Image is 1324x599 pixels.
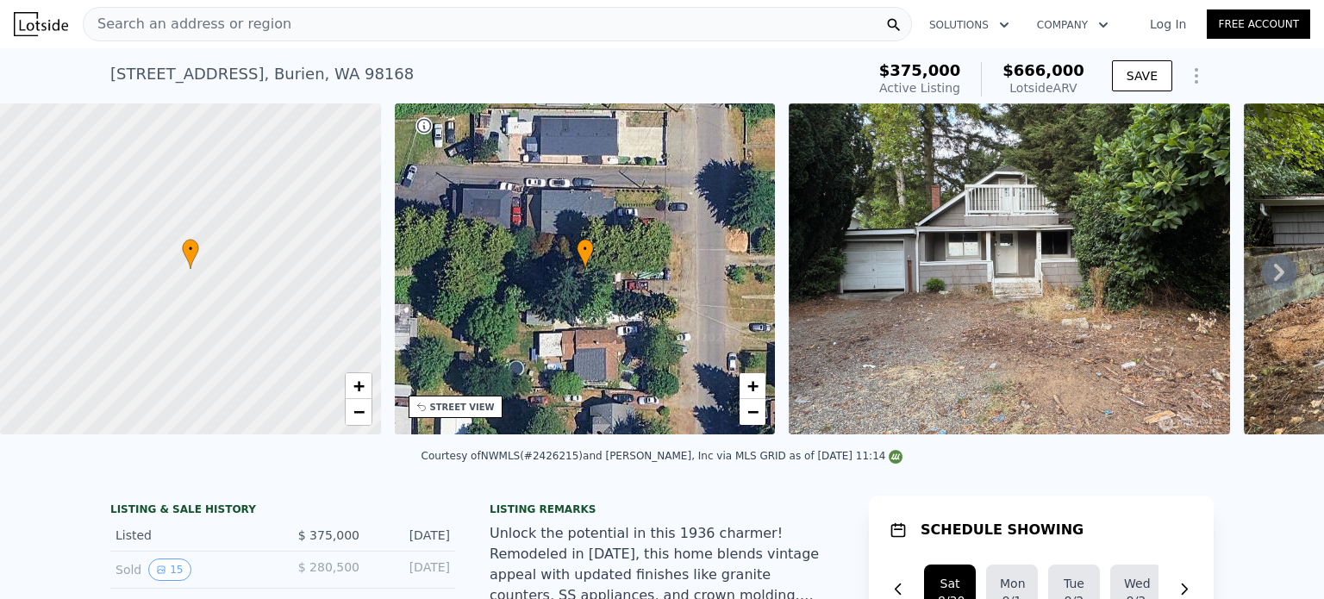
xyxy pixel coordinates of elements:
div: [DATE] [373,558,450,581]
button: View historical data [148,558,190,581]
span: − [353,401,364,422]
div: • [577,239,594,269]
a: Zoom out [346,399,372,425]
button: Company [1023,9,1122,41]
button: SAVE [1112,60,1172,91]
img: Lotside [14,12,68,36]
span: • [577,241,594,257]
span: $ 280,500 [298,560,359,574]
a: Free Account [1207,9,1310,39]
img: Sale: 167582672 Parcel: 97570328 [789,103,1230,434]
div: Mon [1000,575,1024,592]
div: Listed [116,527,269,544]
span: • [182,241,199,257]
span: Active Listing [879,81,960,95]
h1: SCHEDULE SHOWING [921,520,1084,540]
a: Zoom in [346,373,372,399]
span: + [353,375,364,396]
div: STREET VIEW [430,401,495,414]
span: + [747,375,759,396]
span: Search an address or region [84,14,291,34]
span: $666,000 [1002,61,1084,79]
div: Courtesy of NWMLS (#2426215) and [PERSON_NAME], Inc via MLS GRID as of [DATE] 11:14 [422,450,903,462]
div: LISTING & SALE HISTORY [110,502,455,520]
div: Wed [1124,575,1148,592]
a: Zoom in [740,373,765,399]
div: Sold [116,558,269,581]
div: Tue [1062,575,1086,592]
div: [STREET_ADDRESS] , Burien , WA 98168 [110,62,414,86]
div: Listing remarks [490,502,834,516]
a: Log In [1129,16,1207,33]
a: Zoom out [740,399,765,425]
button: Solutions [915,9,1023,41]
span: − [747,401,759,422]
div: Lotside ARV [1002,79,1084,97]
div: Sat [938,575,962,592]
span: $ 375,000 [298,528,359,542]
div: [DATE] [373,527,450,544]
button: Show Options [1179,59,1214,93]
div: • [182,239,199,269]
span: $375,000 [879,61,961,79]
img: NWMLS Logo [889,450,902,464]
